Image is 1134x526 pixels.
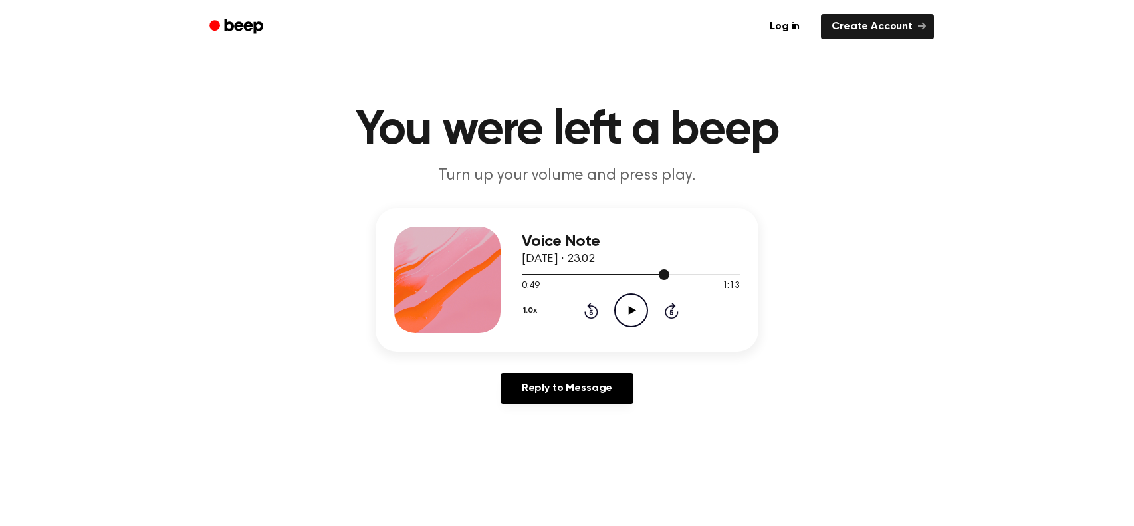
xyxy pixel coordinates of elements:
[756,11,813,42] a: Log in
[501,373,633,404] a: Reply to Message
[200,14,275,40] a: Beep
[522,233,740,251] h3: Voice Note
[227,106,907,154] h1: You were left a beep
[723,279,740,293] span: 1:13
[522,253,595,265] span: [DATE] · 23.02
[522,299,542,322] button: 1.0x
[312,165,822,187] p: Turn up your volume and press play.
[522,279,539,293] span: 0:49
[821,14,934,39] a: Create Account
